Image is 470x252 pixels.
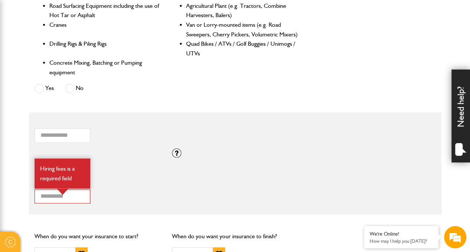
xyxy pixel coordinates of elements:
div: We're Online! [370,231,433,237]
li: Van or Lorry-mounted items (e.g. Road Sweepers, Cherry Pickers, Volumetric Mixers) [186,20,298,39]
div: Need help? [451,70,470,162]
img: error-box-arrow.svg [57,188,68,194]
label: No [65,84,84,93]
li: Road Surfacing Equipment including the use of Hot Tar or Asphalt [49,1,162,20]
label: Yes [35,84,54,93]
div: Hiring fees is a required field [35,158,90,188]
li: Quad Bikes / ATVs / Golf Buggies / Unimogs / UTVs [186,39,298,58]
li: Concrete Mixing, Batching or Pumping equipment [49,58,162,77]
p: How may I help you today? [370,238,433,244]
li: Cranes [49,20,162,39]
p: When do you want your insurance to finish? [172,232,298,241]
li: Drilling Rigs & Piling Rigs [49,39,162,58]
li: Agricultural Plant (e.g. Tractors, Combine Harvesters, Balers) [186,1,298,20]
p: When do you want your insurance to start? [35,232,161,241]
